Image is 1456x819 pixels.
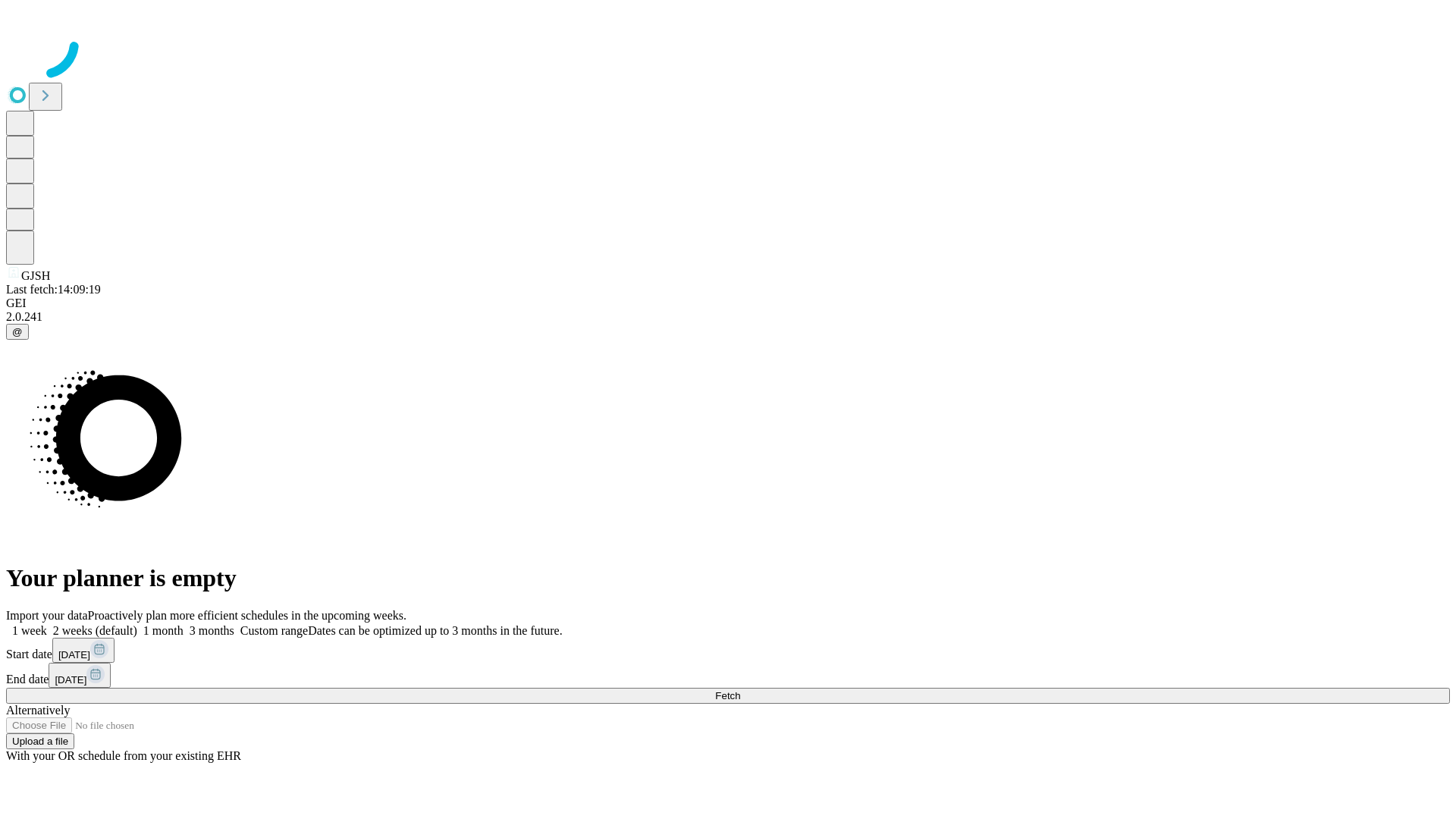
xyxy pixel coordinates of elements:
[6,749,241,762] span: With your OR schedule from your existing EHR
[190,624,234,637] span: 3 months
[240,624,308,637] span: Custom range
[308,624,562,637] span: Dates can be optimized up to 3 months in the future.
[6,324,29,340] button: @
[6,638,1450,663] div: Start date
[49,663,111,688] button: [DATE]
[6,609,88,622] span: Import your data
[6,704,70,717] span: Alternatively
[88,609,406,622] span: Proactively plan more efficient schedules in the upcoming weeks.
[715,690,740,701] span: Fetch
[6,310,1450,324] div: 2.0.241
[52,638,115,663] button: [DATE]
[6,688,1450,704] button: Fetch
[6,297,1450,310] div: GEI
[55,674,86,686] span: [DATE]
[12,326,23,337] span: @
[12,624,47,637] span: 1 week
[21,269,50,282] span: GJSH
[53,624,137,637] span: 2 weeks (default)
[6,564,1450,592] h1: Your planner is empty
[6,733,74,749] button: Upload a file
[6,663,1450,688] div: End date
[6,283,101,296] span: Last fetch: 14:09:19
[143,624,184,637] span: 1 month
[58,649,90,661] span: [DATE]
